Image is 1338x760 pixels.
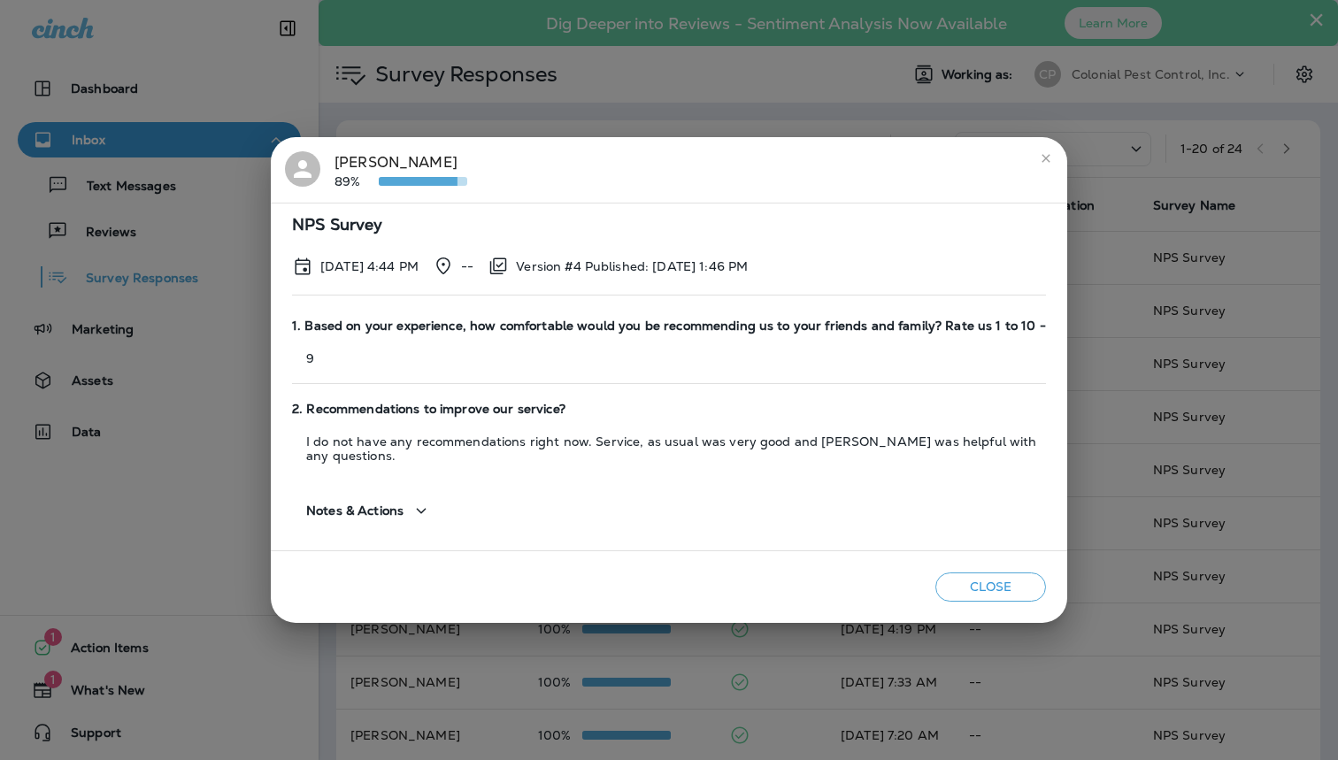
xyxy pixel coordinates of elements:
p: I do not have any recommendations right now. Service, as usual was very good and [PERSON_NAME] wa... [292,434,1046,463]
p: Oct 7, 2025 4:44 PM [320,259,419,273]
p: -- [461,259,473,273]
div: [PERSON_NAME] [334,151,467,188]
span: 1. Based on your experience, how comfortable would you be recommending us to your friends and fam... [292,319,1046,334]
span: NPS Survey [292,218,1046,233]
button: Close [935,572,1046,602]
span: Notes & Actions [306,503,404,518]
span: 2. Recommendations to improve our service? [292,402,1046,417]
button: close [1032,144,1060,173]
p: 89% [334,174,379,188]
p: Version #4 Published: [DATE] 1:46 PM [516,259,748,273]
button: Notes & Actions [292,486,446,536]
p: 9 [292,351,1046,365]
